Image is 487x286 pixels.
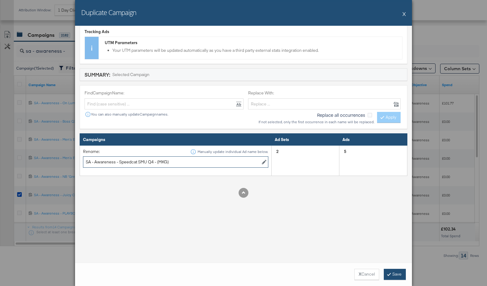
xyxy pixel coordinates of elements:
input: Enter name [83,156,268,168]
strong: 2 [276,149,279,154]
div: Rename: [83,149,100,154]
th: Ad Sets [271,133,339,146]
button: XCancel [354,269,379,280]
div: UTM Parameters [105,40,399,46]
input: Replace ... [248,98,401,110]
div: Summary: [85,71,110,78]
strong: X [359,271,361,277]
h2: Duplicate Campaign [81,8,136,17]
th: Campaigns [80,133,272,146]
div: If not selected, only the first occurrence in each name will be replaced. [258,120,375,124]
div: Manually update individual Ad name below. [197,150,268,154]
strong: 5 [344,149,346,154]
div: Tracking Ads [85,29,402,35]
button: Save [384,269,406,280]
input: Find (case sensitive) ... [85,98,243,110]
label: Find Campaign Name: [85,90,243,96]
label: Replace With: [248,90,401,96]
li: Your UTM parameters will be updated automatically as you have a third party external stats integr... [112,48,399,53]
button: X [402,8,406,20]
th: Ads [339,133,407,146]
div: Selected Campaign [112,72,149,78]
div: You can also manually update Campaign names. [85,111,243,117]
span: Replace all occurrences [317,112,365,118]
